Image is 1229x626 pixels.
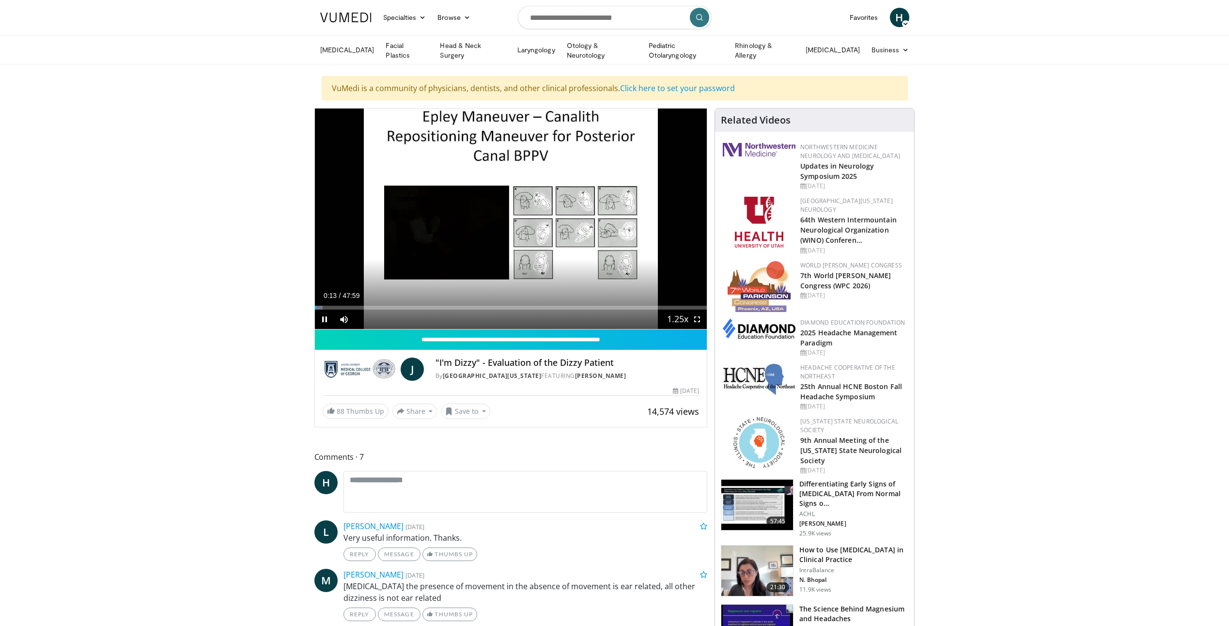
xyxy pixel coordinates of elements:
[320,13,372,22] img: VuMedi Logo
[728,261,791,312] img: 16fe1da8-a9a0-4f15-bd45-1dd1acf19c34.png.150x105_q85_autocrop_double_scale_upscale_version-0.2.png
[799,566,908,574] p: IntraBalance
[723,318,795,339] img: d0406666-9e5f-4b94-941b-f1257ac5ccaf.png.150x105_q85_autocrop_double_scale_upscale_version-0.2.png
[561,41,643,60] a: Otology & Neurotology
[443,372,542,380] a: [GEOGRAPHIC_DATA][US_STATE]
[432,8,476,27] a: Browse
[343,569,404,580] a: [PERSON_NAME]
[687,310,707,329] button: Fullscreen
[314,471,338,494] a: H
[866,40,915,60] a: Business
[620,83,735,94] a: Click here to set your password
[339,292,341,299] span: /
[723,363,795,395] img: 6c52f715-17a6-4da1-9b6c-8aaf0ffc109f.jpg.150x105_q85_autocrop_double_scale_upscale_version-0.2.jpg
[323,404,389,419] a: 88 Thumbs Up
[800,182,906,190] div: [DATE]
[800,40,866,60] a: [MEDICAL_DATA]
[673,387,699,395] div: [DATE]
[799,545,908,564] h3: How to Use [MEDICAL_DATA] in Clinical Practice
[800,261,902,269] a: World [PERSON_NAME] Congress
[721,546,793,596] img: 662646f3-24dc-48fd-91cb-7f13467e765c.150x105_q85_crop-smart_upscale.jpg
[800,215,897,245] a: 64th Western Intermountain Neurological Organization (WINO) Conferen…
[436,372,699,380] div: By FEATURING
[342,292,359,299] span: 47:59
[721,480,793,530] img: 599f3ee4-8b28-44a1-b622-e2e4fac610ae.150x105_q85_crop-smart_upscale.jpg
[800,246,906,255] div: [DATE]
[799,479,908,508] h3: Differentiating Early Signs of [MEDICAL_DATA] From Normal Signs o…
[800,271,891,290] a: 7th World [PERSON_NAME] Congress (WPC 2026)
[799,530,831,537] p: 25.9K views
[799,576,908,584] p: N. Bhopal
[322,76,908,100] div: VuMedi is a community of physicians, dentists, and other clinical professionals.
[380,41,434,60] a: Facial Plastics
[314,569,338,592] a: M
[405,571,424,579] small: [DATE]
[575,372,626,380] a: [PERSON_NAME]
[800,382,902,401] a: 25th Annual HCNE Boston Fall Headache Symposium
[422,548,477,561] a: Thumbs Up
[800,348,906,357] div: [DATE]
[323,358,397,381] img: Medical College of Georgia - Augusta University
[378,608,420,621] a: Message
[314,40,380,60] a: [MEDICAL_DATA]
[800,318,905,327] a: Diamond Education Foundation
[647,406,699,417] span: 14,574 views
[668,310,687,329] button: Playback Rate
[343,608,376,621] a: Reply
[378,548,420,561] a: Message
[800,197,893,214] a: [GEOGRAPHIC_DATA][US_STATE] Neurology
[377,8,432,27] a: Specialties
[735,197,783,248] img: f6362829-b0a3-407d-a044-59546adfd345.png.150x105_q85_autocrop_double_scale_upscale_version-0.2.png
[800,143,900,160] a: Northwestern Medicine Neurology and [MEDICAL_DATA]
[723,143,795,156] img: 2a462fb6-9365-492a-ac79-3166a6f924d8.png.150x105_q85_autocrop_double_scale_upscale_version-0.2.jpg
[799,604,908,624] h3: The Science Behind Magnesium and Headaches
[434,41,511,60] a: Head & Neck Surgery
[518,6,712,29] input: Search topics, interventions
[422,608,477,621] a: Thumbs Up
[324,292,337,299] span: 0:13
[721,545,908,596] a: 21:30 How to Use [MEDICAL_DATA] in Clinical Practice IntraBalance N. Bhopal 11.9K views
[729,41,800,60] a: Rhinology & Allergy
[512,40,561,60] a: Laryngology
[799,520,908,528] p: [PERSON_NAME]
[799,586,831,594] p: 11.9K views
[315,109,707,329] video-js: Video Player
[890,8,909,27] a: H
[334,310,354,329] button: Mute
[800,466,906,475] div: [DATE]
[405,522,424,531] small: [DATE]
[337,407,344,416] span: 88
[314,451,708,463] span: Comments 7
[401,358,424,381] a: J
[733,417,785,468] img: 71a8b48c-8850-4916-bbdd-e2f3ccf11ef9.png.150x105_q85_autocrop_double_scale_upscale_version-0.2.png
[343,532,708,544] p: Very useful information. Thanks.
[315,306,707,310] div: Progress Bar
[343,580,708,604] p: [MEDICAL_DATA] the presence of movement in the absence of movement is ear related, all other dizz...
[314,520,338,544] a: L
[766,516,790,526] span: 57:45
[766,582,790,592] span: 21:30
[392,404,437,419] button: Share
[844,8,884,27] a: Favorites
[800,402,906,411] div: [DATE]
[800,436,902,465] a: 9th Annual Meeting of the [US_STATE] State Neurological Society
[436,358,699,368] h4: "I'm Dizzy" - Evaluation of the Dizzy Patient
[343,548,376,561] a: Reply
[800,417,898,434] a: [US_STATE] State Neurological Society
[800,328,897,347] a: 2025 Headache Management Paradigm
[800,291,906,300] div: [DATE]
[721,479,908,537] a: 57:45 Differentiating Early Signs of [MEDICAL_DATA] From Normal Signs o… ACHL [PERSON_NAME] 25.9K...
[441,404,490,419] button: Save to
[643,41,729,60] a: Pediatric Otolaryngology
[799,510,908,518] p: ACHL
[800,161,874,181] a: Updates in Neurology Symposium 2025
[721,114,791,126] h4: Related Videos
[800,363,895,380] a: Headache Cooperative of the Northeast
[315,310,334,329] button: Pause
[343,521,404,532] a: [PERSON_NAME]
